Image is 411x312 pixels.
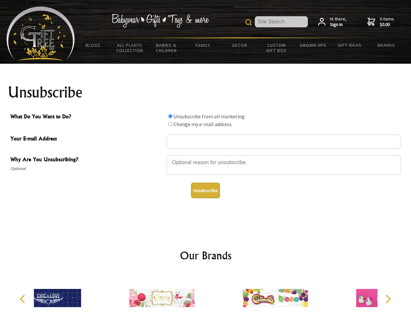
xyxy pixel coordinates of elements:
[380,22,394,28] strong: $0.00
[16,292,31,306] button: Previous
[331,38,368,52] a: Gift Ideas
[330,22,347,28] strong: Sign in
[295,38,331,52] a: Grown Ups
[258,38,295,57] a: Custom Gift Box
[245,19,252,26] img: product search
[7,6,75,60] img: Babyware - Gifts - Toys and more...
[191,183,220,198] button: Unsubscribe
[173,113,245,120] label: Unsubscribe from all marketing
[13,248,398,263] h2: Our Brands
[381,292,395,306] button: Next
[75,38,112,52] a: BLOGS
[10,112,163,122] span: What Do You Want to Do?
[367,16,394,28] a: 0 items$0.00
[221,38,258,52] a: Decor
[255,16,308,27] input: Site Search
[185,38,222,52] a: Family
[112,38,148,57] a: All Plants Collection
[330,16,347,28] span: Hi there,
[167,155,401,175] textarea: Why Are You Unsubscribing?
[167,135,401,149] input: Your E-mail Address
[168,114,172,118] input: What Do You Want to Do?
[111,14,209,28] img: Babywear - Gifts - Toys & more
[173,121,232,127] label: Change my e-mail address
[8,84,404,100] h1: Unsubscribe
[168,122,172,126] input: What Do You Want to Do?
[380,16,394,28] span: 0 items
[368,38,405,52] a: Brands
[10,155,163,165] span: Why Are You Unsubscribing?
[10,165,163,173] span: Optional
[318,16,347,28] a: Hi there,Sign in
[148,38,185,57] a: Babies & Children
[10,135,163,144] span: Your E-mail Address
